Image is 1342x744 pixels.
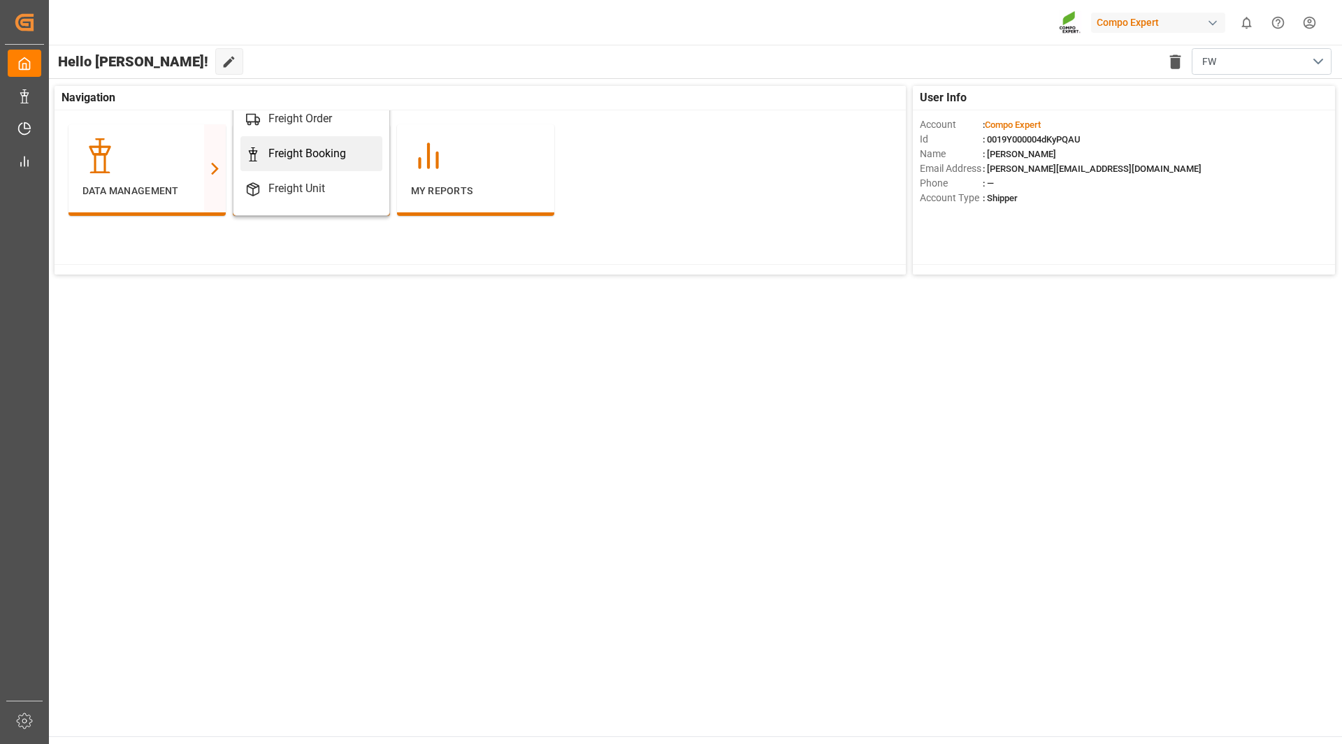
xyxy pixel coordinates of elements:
span: FW [1202,54,1216,69]
span: Compo Expert [985,119,1041,130]
p: Data Management [82,184,212,198]
span: Phone [920,176,983,191]
a: Freight Unit [240,171,382,206]
p: My Reports [411,184,540,198]
a: Freight Order [240,101,382,136]
span: : [PERSON_NAME] [983,149,1056,159]
span: Account Type [920,191,983,205]
span: Navigation [62,89,115,106]
img: Screenshot%202023-09-29%20at%2010.02.21.png_1712312052.png [1059,10,1081,35]
span: : [983,119,1041,130]
span: : [PERSON_NAME][EMAIL_ADDRESS][DOMAIN_NAME] [983,163,1202,174]
div: Freight Order [268,110,332,127]
a: Freight Unit Line Items [240,206,382,258]
div: Compo Expert [1091,13,1225,33]
a: Freight Booking [240,136,382,171]
span: Email Address [920,161,983,176]
button: open menu [1192,48,1332,75]
span: Account [920,117,983,132]
div: Freight Unit [268,180,325,197]
button: Compo Expert [1091,9,1231,36]
span: Id [920,132,983,147]
span: Name [920,147,983,161]
button: Help Center [1262,7,1294,38]
span: : Shipper [983,193,1018,203]
span: : — [983,178,994,189]
span: : 0019Y000004dKyPQAU [983,134,1081,145]
span: User Info [920,89,967,106]
div: Freight Booking [268,145,346,162]
span: Hello [PERSON_NAME]! [58,48,208,75]
button: show 0 new notifications [1231,7,1262,38]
